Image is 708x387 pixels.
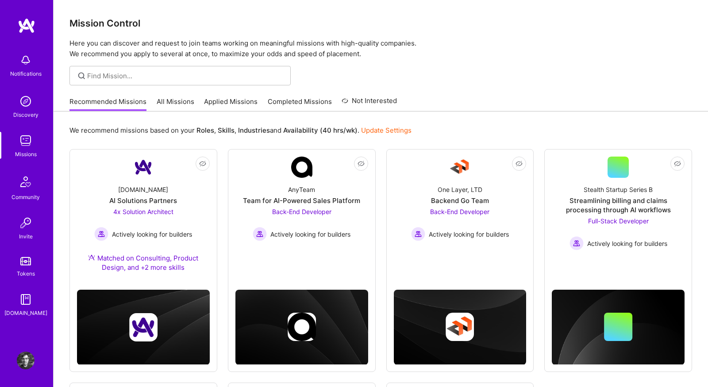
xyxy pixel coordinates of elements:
[674,160,681,167] i: icon EyeClosed
[15,352,37,369] a: User Avatar
[235,290,368,364] img: cover
[361,126,412,134] a: Update Settings
[19,232,33,241] div: Invite
[342,96,397,111] a: Not Interested
[17,132,35,149] img: teamwork
[516,160,523,167] i: icon EyeClosed
[430,208,489,215] span: Back-End Developer
[218,126,235,134] b: Skills
[196,126,214,134] b: Roles
[358,160,365,167] i: icon EyeClosed
[112,230,192,239] span: Actively looking for builders
[446,313,474,341] img: Company logo
[283,126,358,134] b: Availability (40 hrs/wk)
[17,291,35,308] img: guide book
[20,257,31,265] img: tokens
[204,97,258,111] a: Applied Missions
[17,352,35,369] img: User Avatar
[69,18,692,29] h3: Mission Control
[584,185,653,194] div: Stealth Startup Series B
[394,290,527,364] img: cover
[199,160,206,167] i: icon EyeClosed
[69,126,412,135] p: We recommend missions based on your , , and .
[77,157,210,283] a: Company Logo[DOMAIN_NAME]AI Solutions Partners4x Solution Architect Actively looking for builders...
[431,196,489,205] div: Backend Go Team
[569,236,584,250] img: Actively looking for builders
[17,269,35,278] div: Tokens
[118,185,168,194] div: [DOMAIN_NAME]
[12,192,40,202] div: Community
[288,313,316,341] img: Company logo
[10,69,42,78] div: Notifications
[238,126,270,134] b: Industries
[18,18,35,34] img: logo
[94,227,108,241] img: Actively looking for builders
[552,290,685,365] img: cover
[88,254,95,261] img: Ateam Purple Icon
[133,157,154,178] img: Company Logo
[552,196,685,215] div: Streamlining billing and claims processing through AI workflows
[77,253,210,272] div: Matched on Consulting, Product Design, and +2 more skills
[77,290,210,364] img: cover
[129,313,158,341] img: Company logo
[270,230,350,239] span: Actively looking for builders
[4,308,47,318] div: [DOMAIN_NAME]
[113,208,173,215] span: 4x Solution Architect
[253,227,267,241] img: Actively looking for builders
[394,157,527,257] a: Company LogoOne Layer, LTDBackend Go TeamBack-End Developer Actively looking for buildersActively...
[17,92,35,110] img: discovery
[15,149,37,159] div: Missions
[552,157,685,257] a: Stealth Startup Series BStreamlining billing and claims processing through AI workflowsFull-Stack...
[17,214,35,232] img: Invite
[243,196,360,205] div: Team for AI-Powered Sales Platform
[157,97,194,111] a: All Missions
[15,171,36,192] img: Community
[235,157,368,257] a: Company LogoAnyTeamTeam for AI-Powered Sales PlatformBack-End Developer Actively looking for buil...
[77,71,87,81] i: icon SearchGrey
[588,217,649,225] span: Full-Stack Developer
[87,71,284,80] input: Find Mission...
[69,38,692,59] p: Here you can discover and request to join teams working on meaningful missions with high-quality ...
[587,239,667,248] span: Actively looking for builders
[291,157,312,178] img: Company Logo
[268,97,332,111] a: Completed Missions
[109,196,177,205] div: AI Solutions Partners
[438,185,482,194] div: One Layer, LTD
[13,110,38,119] div: Discovery
[429,230,509,239] span: Actively looking for builders
[411,227,425,241] img: Actively looking for builders
[449,157,470,178] img: Company Logo
[69,97,146,111] a: Recommended Missions
[288,185,315,194] div: AnyTeam
[17,51,35,69] img: bell
[272,208,331,215] span: Back-End Developer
